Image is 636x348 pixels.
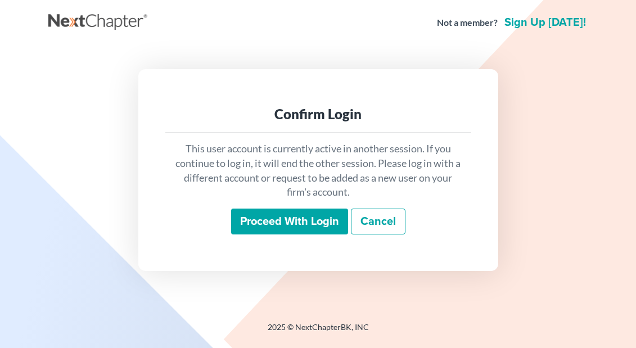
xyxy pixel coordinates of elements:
a: Sign up [DATE]! [502,17,588,28]
p: This user account is currently active in another session. If you continue to log in, it will end ... [174,142,462,200]
input: Proceed with login [231,209,348,234]
div: 2025 © NextChapterBK, INC [48,322,588,342]
strong: Not a member? [437,16,498,29]
div: Confirm Login [174,105,462,123]
a: Cancel [351,209,405,234]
